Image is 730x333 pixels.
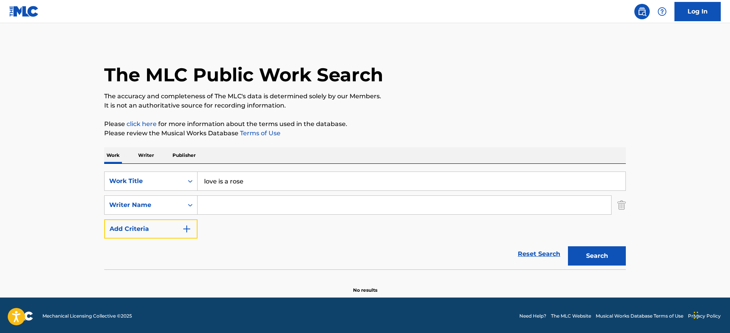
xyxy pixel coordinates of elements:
[551,313,591,320] a: The MLC Website
[568,246,626,266] button: Search
[42,313,132,320] span: Mechanical Licensing Collective © 2025
[674,2,721,21] a: Log In
[104,129,626,138] p: Please review the Musical Works Database
[596,313,683,320] a: Musical Works Database Terms of Use
[634,4,650,19] a: Public Search
[617,195,626,215] img: Delete Criterion
[104,219,198,239] button: Add Criteria
[514,246,564,262] a: Reset Search
[104,172,626,269] form: Search Form
[637,7,647,16] img: search
[104,63,383,86] h1: The MLC Public Work Search
[353,277,377,294] p: No results
[519,313,546,320] a: Need Help?
[688,313,721,320] a: Privacy Policy
[104,92,626,101] p: The accuracy and completeness of The MLC's data is determined solely by our Members.
[104,119,626,129] p: Please for more information about the terms used in the database.
[182,224,191,234] img: 9d2ae6d4665cec9f34b9.svg
[657,7,667,16] img: help
[104,147,122,163] p: Work
[694,304,698,327] div: Drag
[238,129,281,137] a: Terms of Use
[109,177,179,186] div: Work Title
[136,147,156,163] p: Writer
[170,147,198,163] p: Publisher
[109,200,179,210] div: Writer Name
[104,101,626,110] p: It is not an authoritative source for recording information.
[691,296,730,333] iframe: Chat Widget
[9,6,39,17] img: MLC Logo
[127,120,157,128] a: click here
[654,4,670,19] div: Help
